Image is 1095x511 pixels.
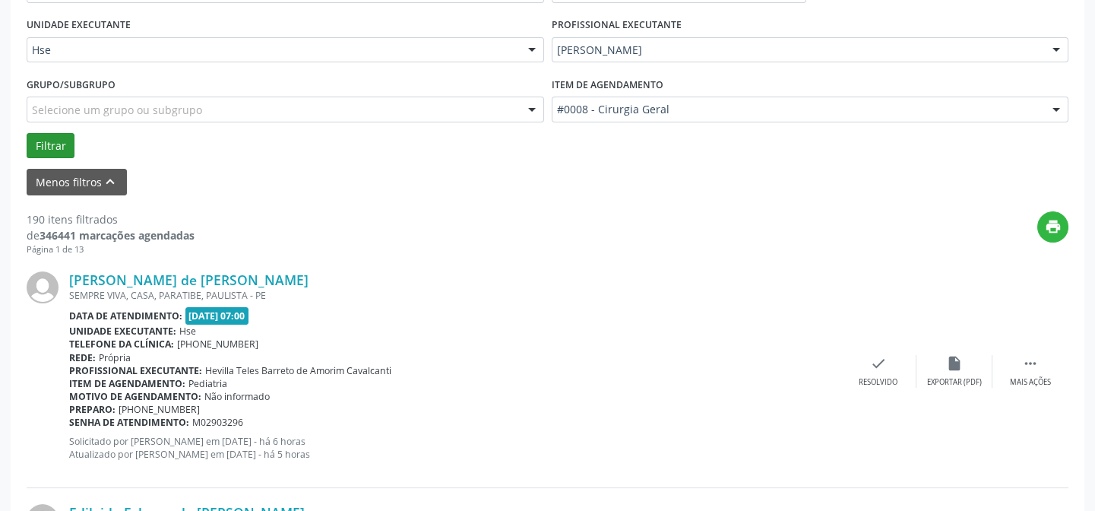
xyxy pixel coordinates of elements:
[69,416,189,429] b: Senha de atendimento:
[69,338,174,351] b: Telefone da clínica:
[27,14,131,37] label: UNIDADE EXECUTANTE
[102,173,119,190] i: keyboard_arrow_up
[69,271,309,288] a: [PERSON_NAME] de [PERSON_NAME]
[27,73,116,97] label: Grupo/Subgrupo
[32,102,202,118] span: Selecione um grupo ou subgrupo
[204,390,270,403] span: Não informado
[185,307,249,325] span: [DATE] 07:00
[552,73,663,97] label: Item de agendamento
[40,228,195,243] strong: 346441 marcações agendadas
[27,271,59,303] img: img
[192,416,243,429] span: M02903296
[859,377,897,388] div: Resolvido
[552,14,682,37] label: PROFISSIONAL EXECUTANTE
[179,325,196,338] span: Hse
[69,403,116,416] b: Preparo:
[27,169,127,195] button: Menos filtroskeyboard_arrow_up
[69,325,176,338] b: Unidade executante:
[69,390,201,403] b: Motivo de agendamento:
[1022,355,1039,372] i: 
[870,355,887,372] i: check
[205,364,391,377] span: Hevilla Teles Barreto de Amorim Cavalcanti
[119,403,200,416] span: [PHONE_NUMBER]
[177,338,258,351] span: [PHONE_NUMBER]
[69,377,185,390] b: Item de agendamento:
[1037,211,1068,243] button: print
[927,377,982,388] div: Exportar (PDF)
[1045,218,1062,235] i: print
[1010,377,1051,388] div: Mais ações
[27,133,74,159] button: Filtrar
[99,351,131,364] span: Própria
[69,435,840,461] p: Solicitado por [PERSON_NAME] em [DATE] - há 6 horas Atualizado por [PERSON_NAME] em [DATE] - há 5...
[946,355,963,372] i: insert_drive_file
[32,43,513,58] span: Hse
[27,211,195,227] div: 190 itens filtrados
[69,351,96,364] b: Rede:
[27,243,195,256] div: Página 1 de 13
[557,102,1038,117] span: #0008 - Cirurgia Geral
[69,364,202,377] b: Profissional executante:
[69,289,840,302] div: SEMPRE VIVA, CASA, PARATIBE, PAULISTA - PE
[27,227,195,243] div: de
[557,43,1038,58] span: [PERSON_NAME]
[69,309,182,322] b: Data de atendimento:
[188,377,227,390] span: Pediatria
